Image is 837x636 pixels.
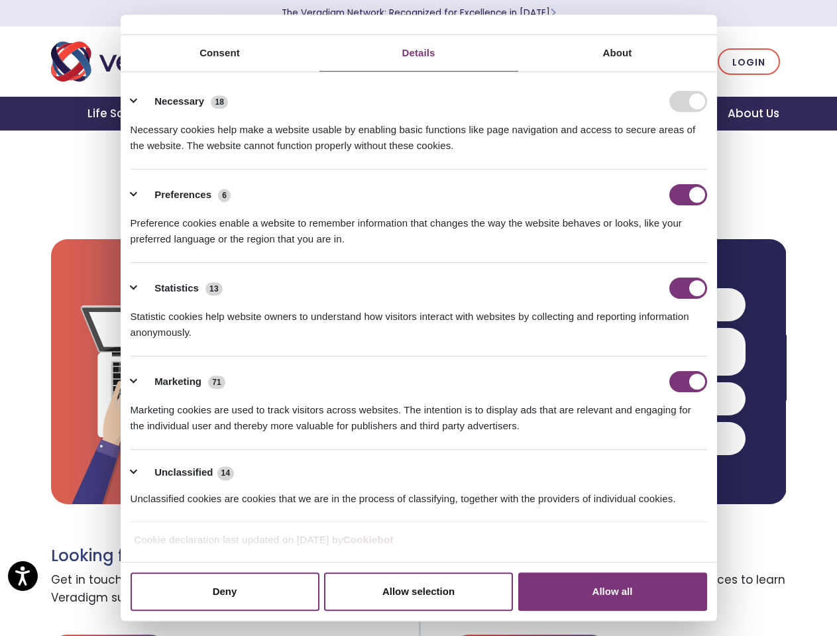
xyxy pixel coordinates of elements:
[51,547,409,566] h3: Looking for support?
[131,278,231,299] button: Statistics (13)
[154,281,199,296] label: Statistics
[518,35,717,72] a: About
[131,91,237,112] button: Necessary (18)
[131,392,707,434] div: Marketing cookies are used to track visitors across websites. The intention is to display ads tha...
[121,35,319,72] a: Consent
[324,572,513,611] button: Allow selection
[131,299,707,341] div: Statistic cookies help website owners to understand how visitors interact with websites by collec...
[154,94,204,109] label: Necessary
[124,532,713,558] div: Cookie declaration last updated on [DATE] by
[282,7,556,19] a: The Veradigm Network: Recognized for Excellence in [DATE]Learn More
[51,40,233,83] img: Veradigm logo
[518,572,707,611] button: Allow all
[718,48,780,76] a: Login
[51,162,787,184] h2: Ready to Schedule a Demo?
[131,371,234,392] button: Marketing (71)
[131,205,707,247] div: Preference cookies enable a website to remember information that changes the way the website beha...
[131,112,707,154] div: Necessary cookies help make a website usable by enabling basic functions like page navigation and...
[550,7,556,19] span: Learn More
[131,184,239,205] button: Preferences (6)
[131,464,243,481] button: Unclassified (14)
[131,572,319,611] button: Deny
[343,534,394,545] a: Cookiebot
[131,481,707,507] div: Unclassified cookies are cookies that we are in the process of classifying, together with the pro...
[154,187,211,203] label: Preferences
[319,35,518,72] a: Details
[154,374,201,390] label: Marketing
[72,97,182,131] a: Life Sciences
[51,566,409,613] span: Get in touch with a customer success representative for Veradigm support.
[712,97,795,131] a: About Us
